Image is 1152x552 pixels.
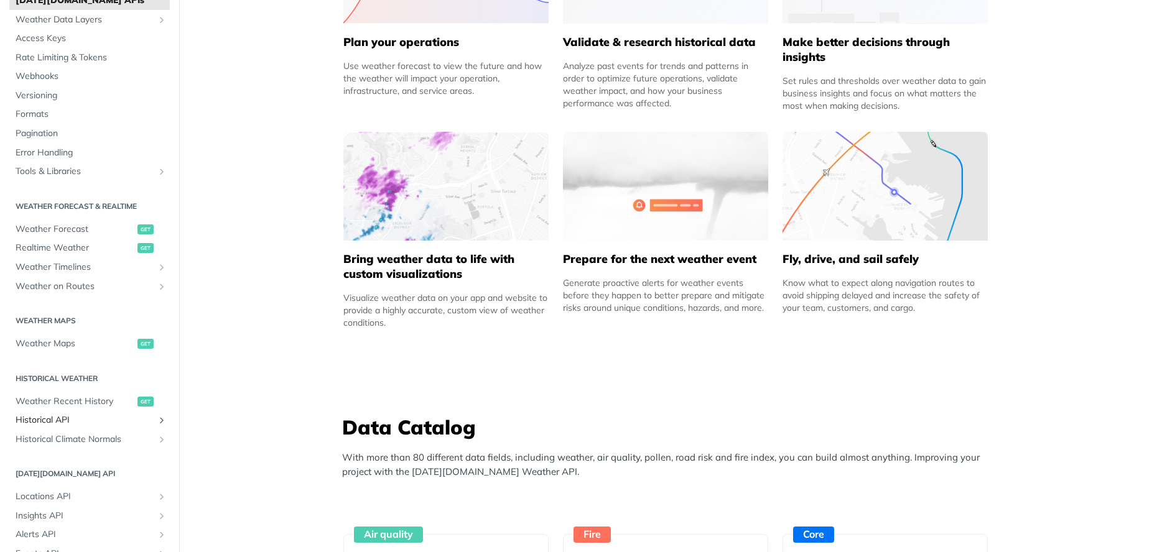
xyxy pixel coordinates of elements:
button: Show subpages for Weather Timelines [157,262,167,272]
a: Insights APIShow subpages for Insights API [9,507,170,525]
h5: Prepare for the next weather event [563,252,768,267]
a: Pagination [9,124,170,143]
h5: Fly, drive, and sail safely [783,252,988,267]
div: Air quality [354,527,423,543]
span: Pagination [16,127,167,140]
span: Webhooks [16,70,167,83]
span: Insights API [16,510,154,522]
a: Access Keys [9,29,170,48]
span: Error Handling [16,147,167,159]
a: Historical Climate NormalsShow subpages for Historical Climate Normals [9,430,170,449]
a: Weather Data LayersShow subpages for Weather Data Layers [9,11,170,29]
h5: Plan your operations [343,35,549,50]
button: Show subpages for Weather Data Layers [157,15,167,25]
span: Rate Limiting & Tokens [16,52,167,64]
a: Formats [9,105,170,124]
span: Weather Recent History [16,395,134,408]
span: Versioning [16,90,167,102]
a: Weather Forecastget [9,220,170,239]
h5: Bring weather data to life with custom visualizations [343,252,549,282]
a: Rate Limiting & Tokens [9,48,170,67]
span: get [137,224,154,234]
div: Fire [574,527,611,543]
div: Set rules and thresholds over weather data to gain business insights and focus on what matters th... [783,75,988,112]
span: get [137,243,154,253]
a: Locations APIShow subpages for Locations API [9,487,170,506]
button: Show subpages for Weather on Routes [157,282,167,292]
a: Realtime Weatherget [9,239,170,257]
img: 2c0a313-group-496-12x.svg [563,132,768,241]
span: Weather on Routes [16,280,154,293]
span: Alerts API [16,528,154,541]
h5: Make better decisions through insights [783,35,988,65]
img: 994b3d6-mask-group-32x.svg [783,132,988,241]
p: With more than 80 different data fields, including weather, air quality, pollen, road risk and fi... [342,451,995,479]
a: Weather TimelinesShow subpages for Weather Timelines [9,258,170,277]
button: Show subpages for Historical API [157,415,167,425]
a: Error Handling [9,144,170,162]
span: Realtime Weather [16,242,134,254]
h3: Data Catalog [342,413,995,441]
span: Weather Forecast [16,223,134,236]
span: Tools & Libraries [16,165,154,178]
span: Historical API [16,414,154,426]
div: Know what to expect along navigation routes to avoid shipping delayed and increase the safety of ... [783,277,988,314]
h2: Weather Forecast & realtime [9,201,170,212]
button: Show subpages for Locations API [157,492,167,502]
span: get [137,397,154,407]
div: Use weather forecast to view the future and how the weather will impact your operation, infrastru... [343,60,549,97]
h2: Historical Weather [9,373,170,384]
a: Versioning [9,86,170,105]
button: Show subpages for Alerts API [157,530,167,540]
button: Show subpages for Historical Climate Normals [157,435,167,444]
a: Weather Recent Historyget [9,392,170,411]
div: Visualize weather data on your app and website to provide a highly accurate, custom view of weath... [343,292,549,329]
button: Show subpages for Insights API [157,511,167,521]
div: Core [793,527,834,543]
div: Generate proactive alerts for weather events before they happen to better prepare and mitigate ri... [563,277,768,314]
span: Access Keys [16,32,167,45]
h5: Validate & research historical data [563,35,768,50]
a: Webhooks [9,67,170,86]
span: Weather Maps [16,338,134,350]
a: Historical APIShow subpages for Historical API [9,411,170,430]
span: Locations API [16,490,154,503]
button: Show subpages for Tools & Libraries [157,167,167,177]
a: Weather on RoutesShow subpages for Weather on Routes [9,277,170,296]
h2: [DATE][DOMAIN_NAME] API [9,468,170,479]
a: Weather Mapsget [9,334,170,353]
h2: Weather Maps [9,315,170,326]
span: Weather Timelines [16,261,154,274]
a: Tools & LibrariesShow subpages for Tools & Libraries [9,162,170,181]
div: Analyze past events for trends and patterns in order to optimize future operations, validate weat... [563,60,768,109]
img: 4463876-group-4982x.svg [343,132,549,241]
span: Formats [16,108,167,121]
span: Weather Data Layers [16,14,154,26]
a: Alerts APIShow subpages for Alerts API [9,525,170,544]
span: get [137,339,154,349]
span: Historical Climate Normals [16,433,154,446]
